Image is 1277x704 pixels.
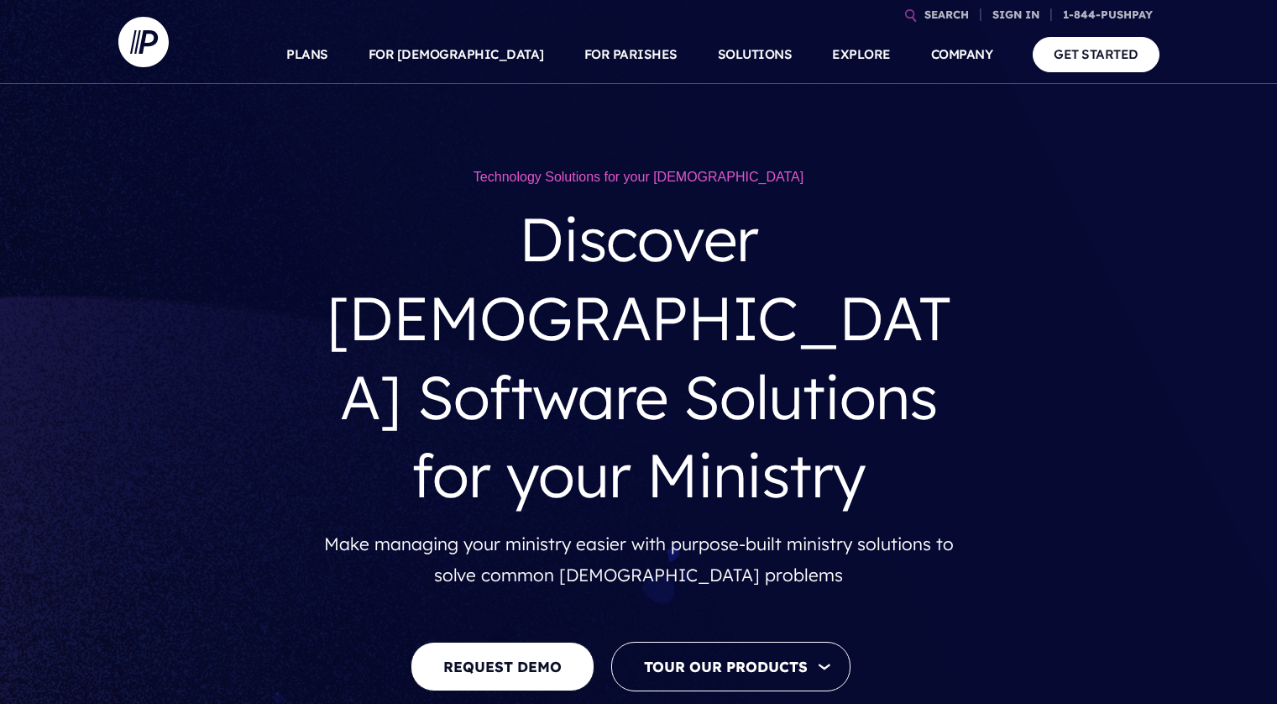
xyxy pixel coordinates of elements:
[718,25,793,84] a: SOLUTIONS
[369,25,544,84] a: FOR [DEMOGRAPHIC_DATA]
[832,25,891,84] a: EXPLORE
[584,25,678,84] a: FOR PARISHES
[1033,37,1159,71] a: GET STARTED
[286,25,328,84] a: PLANS
[324,528,954,591] p: Make managing your ministry easier with purpose-built ministry solutions to solve common [DEMOGRA...
[411,642,594,691] a: REQUEST DEMO
[931,25,993,84] a: COMPANY
[611,642,850,691] button: Tour Our Products
[324,168,954,187] h1: Technology Solutions for your [DEMOGRAPHIC_DATA]
[324,187,954,528] h3: Discover [DEMOGRAPHIC_DATA] Software Solutions for your Ministry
